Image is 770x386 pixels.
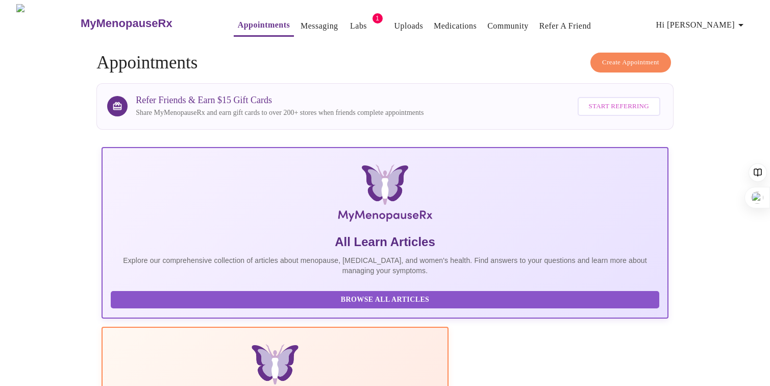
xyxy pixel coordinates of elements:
[434,19,477,33] a: Medications
[575,92,663,121] a: Start Referring
[656,18,747,32] span: Hi [PERSON_NAME]
[121,294,649,306] span: Browse All Articles
[350,19,367,33] a: Labs
[301,19,338,33] a: Messaging
[487,19,529,33] a: Community
[590,53,671,73] button: Create Appointment
[196,164,574,226] img: MyMenopauseRx Logo
[16,4,79,42] img: MyMenopauseRx Logo
[390,16,428,36] button: Uploads
[578,97,660,116] button: Start Referring
[535,16,595,36] button: Refer a Friend
[394,19,424,33] a: Uploads
[81,17,172,30] h3: MyMenopauseRx
[430,16,481,36] button: Medications
[111,291,659,309] button: Browse All Articles
[296,16,342,36] button: Messaging
[136,95,424,106] h3: Refer Friends & Earn $15 Gift Cards
[238,18,290,32] a: Appointments
[111,234,659,250] h5: All Learn Articles
[96,53,674,73] h4: Appointments
[111,295,662,303] a: Browse All Articles
[111,255,659,276] p: Explore our comprehensive collection of articles about menopause, [MEDICAL_DATA], and women's hea...
[136,108,424,118] p: Share MyMenopauseRx and earn gift cards to over 200+ stores when friends complete appointments
[372,13,383,23] span: 1
[589,101,649,112] span: Start Referring
[342,16,375,36] button: Labs
[483,16,533,36] button: Community
[234,15,294,37] button: Appointments
[602,57,659,68] span: Create Appointment
[539,19,591,33] a: Refer a Friend
[652,15,751,35] button: Hi [PERSON_NAME]
[79,6,213,41] a: MyMenopauseRx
